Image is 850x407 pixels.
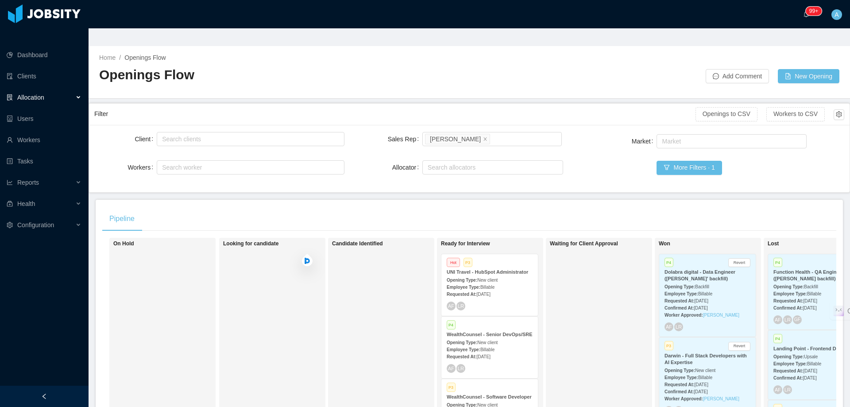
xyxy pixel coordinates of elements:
[665,313,703,318] strong: Worker Approved:
[803,368,817,373] span: [DATE]
[657,161,722,175] button: icon: filterMore Filters · 1
[773,269,844,281] strong: Function Health - QA Engineer ([PERSON_NAME] backfill)
[775,387,781,392] span: AF
[807,291,821,296] span: Billable
[804,284,818,289] span: Backfill
[766,107,825,121] button: Workers to CSV
[550,240,674,247] h1: Waiting for Client Approval
[665,341,673,350] span: P3
[7,67,81,85] a: icon: auditClients
[7,46,81,64] a: icon: pie-chartDashboard
[698,291,712,296] span: Billable
[441,240,565,247] h1: Ready for Interview
[728,258,750,267] button: Revert
[665,306,694,310] strong: Confirmed At:
[695,284,709,289] span: Backfill
[7,152,81,170] a: icon: profileTasks
[448,366,454,371] span: AF
[694,306,707,310] span: [DATE]
[665,353,747,365] strong: Darwin - Full Stack Developers with AI Expertise
[695,107,757,121] button: Openings to CSV
[447,320,456,329] span: P4
[7,222,13,228] i: icon: setting
[447,340,477,345] strong: Opening Type:
[492,134,497,144] input: Sales Rep
[794,318,800,322] span: GF
[703,313,739,318] a: [PERSON_NAME]
[458,365,464,371] span: LR
[464,258,472,267] span: P3
[388,136,422,143] label: Sales Rep
[102,206,142,231] div: Pipeline
[803,298,817,303] span: [DATE]
[773,258,782,267] span: P4
[425,162,430,173] input: Allocator
[807,361,821,366] span: Billable
[778,69,839,83] button: icon: file-addNew Opening
[480,347,495,352] span: Billable
[665,298,694,303] strong: Requested At:
[665,284,695,289] strong: Opening Type:
[447,269,528,275] strong: UNI Travel - HubSpot Administrator
[7,201,13,207] i: icon: medicine-box
[119,54,121,61] span: /
[803,376,816,380] span: [DATE]
[804,354,818,359] span: Upsale
[127,164,157,171] label: Workers
[834,109,844,120] button: icon: setting
[773,298,803,303] strong: Requested At:
[665,396,703,401] strong: Worker Approved:
[447,285,480,290] strong: Employee Type:
[483,136,487,142] i: icon: close
[94,106,695,122] div: Filter
[447,258,460,267] span: Hot
[113,240,237,247] h1: On Hold
[659,240,783,247] h1: Won
[775,317,781,322] span: AF
[665,291,698,296] strong: Employee Type:
[430,134,481,144] div: [PERSON_NAME]
[773,306,803,310] strong: Confirmed At:
[477,340,498,345] span: New client
[159,162,164,173] input: Workers
[476,354,490,359] span: [DATE]
[135,136,157,143] label: Client
[447,383,456,392] span: P3
[665,382,694,387] strong: Requested At:
[773,284,804,289] strong: Opening Type:
[665,269,735,281] strong: Dolabra digital - Data Engineer ([PERSON_NAME]' backfill)
[99,66,469,84] h2: Openings Flow
[159,134,164,144] input: Client
[17,94,44,101] span: Allocation
[665,389,694,394] strong: Confirmed At:
[17,221,54,229] span: Configuration
[124,54,166,61] span: Openings Flow
[662,137,797,146] div: Market
[694,382,708,387] span: [DATE]
[698,375,712,380] span: Billable
[665,368,695,373] strong: Opening Type:
[447,332,533,337] strong: WealthCounsel - Senior DevOps/SRE
[392,164,422,171] label: Allocator
[773,368,803,373] strong: Requested At:
[448,303,454,309] span: AF
[447,278,477,283] strong: Opening Type:
[706,69,769,83] button: icon: messageAdd Comment
[477,278,498,283] span: New client
[162,135,335,143] div: Search clients
[425,134,490,144] li: ArMon Funches
[447,394,532,399] strong: WealthCounsel - Software Developer
[773,361,807,366] strong: Employee Type:
[17,200,35,207] span: Health
[694,298,708,303] span: [DATE]
[659,136,664,147] input: Market
[41,393,47,399] i: icon: left
[332,240,456,247] h1: Candidate Identified
[773,354,804,359] strong: Opening Type:
[728,342,750,351] button: Revert
[458,303,464,309] span: LR
[480,285,495,290] span: Billable
[632,138,657,145] label: Market
[803,306,816,310] span: [DATE]
[99,54,116,61] a: Home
